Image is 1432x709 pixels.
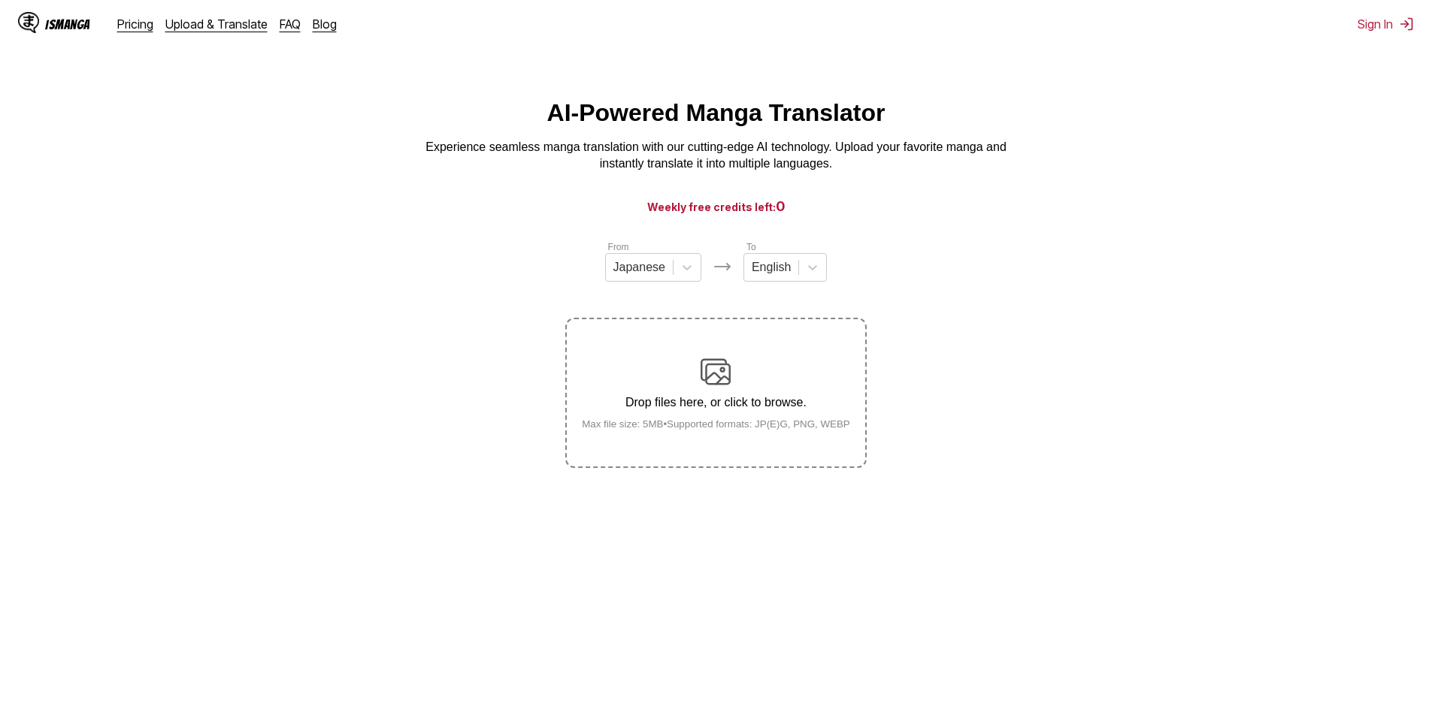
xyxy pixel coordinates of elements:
[776,198,786,214] span: 0
[713,258,731,276] img: Languages icon
[313,17,337,32] a: Blog
[45,17,90,32] div: IsManga
[117,17,153,32] a: Pricing
[36,197,1396,216] h3: Weekly free credits left:
[416,139,1017,173] p: Experience seamless manga translation with our cutting-edge AI technology. Upload your favorite m...
[1399,17,1414,32] img: Sign out
[165,17,268,32] a: Upload & Translate
[1358,17,1414,32] button: Sign In
[570,396,862,409] p: Drop files here, or click to browse.
[608,242,629,252] label: From
[18,12,39,33] img: IsManga Logo
[280,17,301,32] a: FAQ
[547,99,886,127] h1: AI-Powered Manga Translator
[570,418,862,430] small: Max file size: 5MB • Supported formats: JP(E)G, PNG, WEBP
[746,242,756,252] label: To
[18,12,117,36] a: IsManga LogoIsManga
